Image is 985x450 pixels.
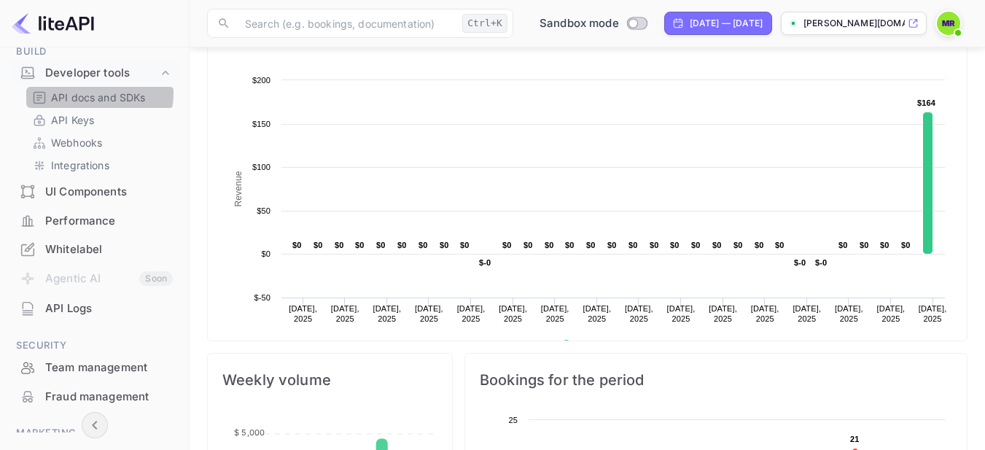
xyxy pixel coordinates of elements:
[479,258,491,267] text: $-0
[252,120,270,128] text: $150
[755,241,764,249] text: $0
[586,241,596,249] text: $0
[625,304,653,323] text: [DATE], 2025
[670,241,680,249] text: $0
[9,178,180,205] a: UI Components
[9,354,180,382] div: Team management
[45,389,173,406] div: Fraud management
[508,416,518,424] text: 25
[460,241,470,249] text: $0
[9,354,180,381] a: Team management
[540,15,619,32] span: Sandbox mode
[355,241,365,249] text: $0
[12,12,94,35] img: LiteAPI logo
[45,360,173,376] div: Team management
[534,15,653,32] div: Switch to Production mode
[45,184,173,201] div: UI Components
[373,304,401,323] text: [DATE], 2025
[880,241,889,249] text: $0
[9,295,180,323] div: API Logs
[751,304,779,323] text: [DATE], 2025
[314,241,323,249] text: $0
[236,9,456,38] input: Search (e.g. bookings, documentation)
[415,304,443,323] text: [DATE], 2025
[233,171,244,206] text: Revenue
[440,241,449,249] text: $0
[45,65,158,82] div: Developer tools
[480,368,952,392] span: Bookings for the period
[691,241,701,249] text: $0
[583,304,611,323] text: [DATE], 2025
[9,207,180,234] a: Performance
[252,76,270,85] text: $200
[418,241,428,249] text: $0
[709,304,737,323] text: [DATE], 2025
[234,427,265,438] tspan: $ 5,000
[565,241,575,249] text: $0
[32,90,168,105] a: API docs and SDKs
[292,241,302,249] text: $0
[9,383,180,410] a: Fraud management
[712,241,722,249] text: $0
[815,258,827,267] text: $-0
[838,241,848,249] text: $0
[499,304,527,323] text: [DATE], 2025
[664,12,772,35] div: Click to change the date range period
[335,241,344,249] text: $0
[690,17,763,30] div: [DATE] — [DATE]
[51,135,102,150] p: Webhooks
[26,109,174,131] div: API Keys
[51,158,109,173] p: Integrations
[32,158,168,173] a: Integrations
[9,178,180,206] div: UI Components
[261,249,270,258] text: $0
[860,241,869,249] text: $0
[917,98,936,107] text: $164
[82,412,108,438] button: Collapse navigation
[850,435,860,443] text: 21
[252,163,270,171] text: $100
[667,304,696,323] text: [DATE], 2025
[45,213,173,230] div: Performance
[331,304,359,323] text: [DATE], 2025
[793,304,821,323] text: [DATE], 2025
[545,241,554,249] text: $0
[9,236,180,263] a: Whitelabel
[397,241,407,249] text: $0
[9,383,180,411] div: Fraud management
[376,241,386,249] text: $0
[523,241,533,249] text: $0
[9,207,180,236] div: Performance
[835,304,863,323] text: [DATE], 2025
[257,206,270,215] text: $50
[45,241,173,258] div: Whitelabel
[794,258,806,267] text: $-0
[51,112,94,128] p: API Keys
[502,241,512,249] text: $0
[628,241,638,249] text: $0
[32,112,168,128] a: API Keys
[541,304,569,323] text: [DATE], 2025
[901,241,911,249] text: $0
[457,304,486,323] text: [DATE], 2025
[9,236,180,264] div: Whitelabel
[26,155,174,176] div: Integrations
[919,304,947,323] text: [DATE], 2025
[650,241,659,249] text: $0
[803,17,905,30] p: [PERSON_NAME][DOMAIN_NAME]...
[45,300,173,317] div: API Logs
[9,295,180,322] a: API Logs
[775,241,785,249] text: $0
[576,340,613,350] text: Revenue
[877,304,906,323] text: [DATE], 2025
[26,87,174,108] div: API docs and SDKs
[222,368,437,392] span: Weekly volume
[254,293,270,302] text: $-50
[32,135,168,150] a: Webhooks
[9,338,180,354] span: Security
[937,12,960,35] img: Moshood Rafiu
[9,61,180,86] div: Developer tools
[26,132,174,153] div: Webhooks
[9,44,180,60] span: Build
[51,90,146,105] p: API docs and SDKs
